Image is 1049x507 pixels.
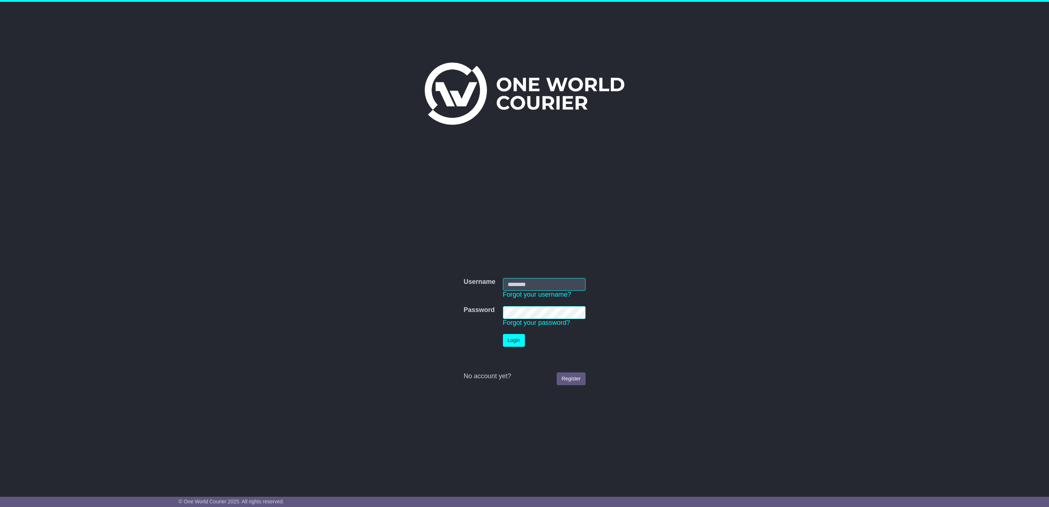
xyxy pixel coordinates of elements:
[425,63,624,125] img: One World
[178,499,284,504] span: © One World Courier 2025. All rights reserved.
[557,372,585,385] a: Register
[503,291,571,298] a: Forgot your username?
[503,319,570,326] a: Forgot your password?
[503,334,525,347] button: Login
[463,372,585,380] div: No account yet?
[463,306,495,314] label: Password
[463,278,495,286] label: Username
